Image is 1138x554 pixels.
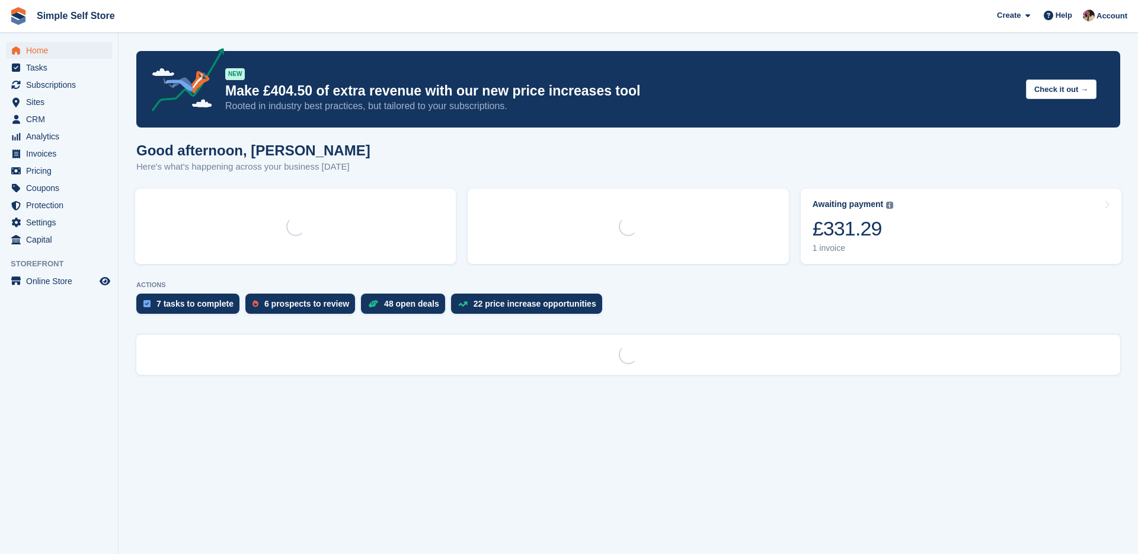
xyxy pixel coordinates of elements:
img: prospect-51fa495bee0391a8d652442698ab0144808aea92771e9ea1ae160a38d050c398.svg [252,300,258,307]
span: Coupons [26,180,97,196]
p: ACTIONS [136,281,1120,289]
span: Home [26,42,97,59]
div: 1 invoice [813,243,894,253]
p: Make £404.50 of extra revenue with our new price increases tool [225,82,1016,100]
h1: Good afternoon, [PERSON_NAME] [136,142,370,158]
span: Analytics [26,128,97,145]
span: Account [1097,10,1127,22]
a: menu [6,231,112,248]
a: menu [6,42,112,59]
a: menu [6,77,112,93]
span: Subscriptions [26,77,97,93]
a: 48 open deals [361,294,451,320]
a: menu [6,128,112,145]
img: stora-icon-8386f47178a22dfd0bd8f6a31ec36ba5ce8667c1dd55bd0f319d3a0aa187defe.svg [9,7,27,25]
img: price_increase_opportunities-93ffe204e8149a01c8c9dc8f82e8f89637d9d84a8eef4429ea346261dce0b2c0.svg [458,301,468,307]
span: Online Store [26,273,97,289]
span: Tasks [26,59,97,76]
img: icon-info-grey-7440780725fd019a000dd9b08b2336e03edf1995a4989e88bcd33f0948082b44.svg [886,202,893,209]
span: Invoices [26,145,97,162]
img: task-75834270c22a3079a89374b754ae025e5fb1db73e45f91037f5363f120a921f8.svg [143,300,151,307]
span: CRM [26,111,97,128]
a: menu [6,163,112,179]
a: 7 tasks to complete [136,294,245,320]
div: £331.29 [813,216,894,241]
span: Settings [26,214,97,231]
a: 6 prospects to review [245,294,361,320]
div: 7 tasks to complete [156,299,234,308]
span: Protection [26,197,97,214]
a: menu [6,197,112,214]
span: Pricing [26,163,97,179]
img: Scott McCutcheon [1083,9,1095,21]
a: 22 price increase opportunities [451,294,608,320]
div: 48 open deals [384,299,439,308]
div: 22 price increase opportunities [474,299,596,308]
a: Simple Self Store [32,6,120,26]
span: Storefront [11,258,118,270]
a: menu [6,180,112,196]
a: menu [6,214,112,231]
button: Check it out → [1026,79,1097,99]
span: Sites [26,94,97,110]
a: menu [6,94,112,110]
div: Awaiting payment [813,199,884,209]
a: menu [6,145,112,162]
span: Help [1056,9,1072,21]
img: deal-1b604bf984904fb50ccaf53a9ad4b4a5d6e5aea283cecdc64d6e3604feb123c2.svg [368,300,378,308]
img: price-adjustments-announcement-icon-8257ccfd72463d97f412b2fc003d46551f7dbcb40ab6d574587a9cd5c0d94... [142,48,225,116]
a: Awaiting payment £331.29 1 invoice [801,189,1121,264]
div: 6 prospects to review [264,299,349,308]
p: Here's what's happening across your business [DATE] [136,160,370,174]
a: menu [6,59,112,76]
a: menu [6,273,112,289]
span: Capital [26,231,97,248]
a: Preview store [98,274,112,288]
p: Rooted in industry best practices, but tailored to your subscriptions. [225,100,1016,113]
div: NEW [225,68,245,80]
a: menu [6,111,112,128]
span: Create [997,9,1021,21]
